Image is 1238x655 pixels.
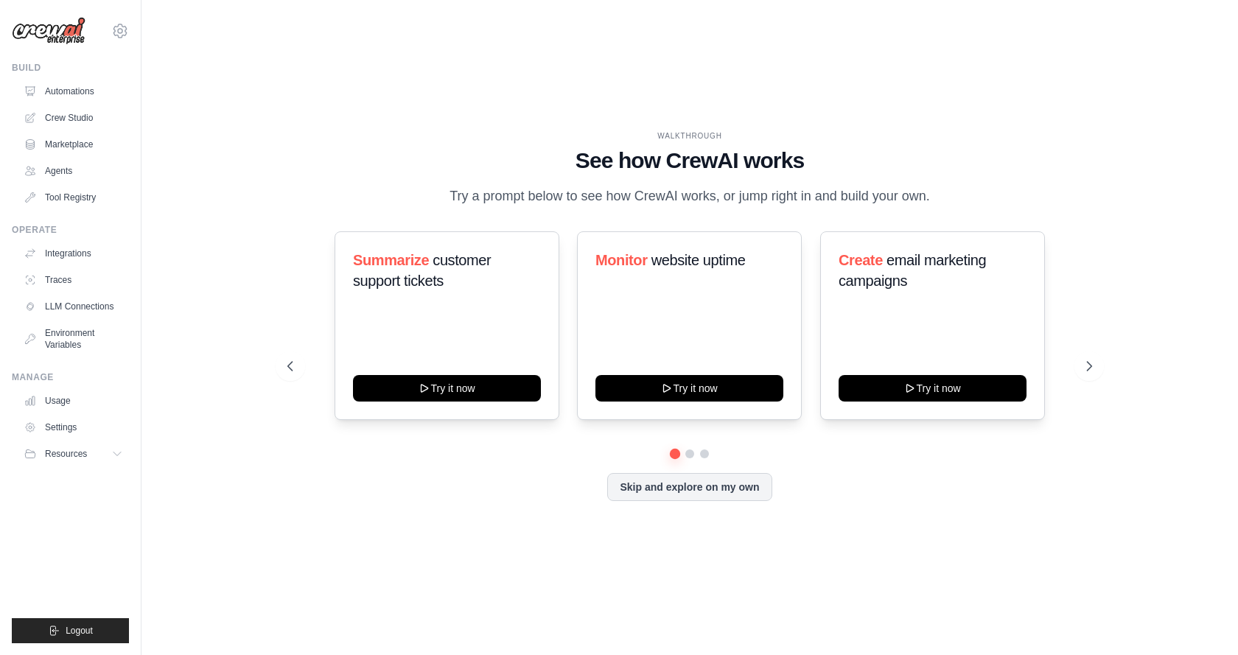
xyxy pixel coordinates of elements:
[18,159,129,183] a: Agents
[18,80,129,103] a: Automations
[12,62,129,74] div: Build
[839,375,1027,402] button: Try it now
[353,375,541,402] button: Try it now
[607,473,772,501] button: Skip and explore on my own
[12,17,85,45] img: Logo
[12,618,129,643] button: Logout
[18,106,129,130] a: Crew Studio
[353,252,429,268] span: Summarize
[18,321,129,357] a: Environment Variables
[839,252,883,268] span: Create
[66,625,93,637] span: Logout
[442,186,937,207] p: Try a prompt below to see how CrewAI works, or jump right in and build your own.
[18,186,129,209] a: Tool Registry
[18,242,129,265] a: Integrations
[18,442,129,466] button: Resources
[12,224,129,236] div: Operate
[18,268,129,292] a: Traces
[651,252,746,268] span: website uptime
[287,147,1091,174] h1: See how CrewAI works
[353,252,491,289] span: customer support tickets
[18,295,129,318] a: LLM Connections
[287,130,1091,141] div: WALKTHROUGH
[595,375,783,402] button: Try it now
[18,133,129,156] a: Marketplace
[18,416,129,439] a: Settings
[595,252,648,268] span: Monitor
[839,252,986,289] span: email marketing campaigns
[45,448,87,460] span: Resources
[12,371,129,383] div: Manage
[18,389,129,413] a: Usage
